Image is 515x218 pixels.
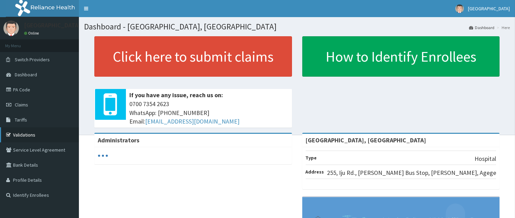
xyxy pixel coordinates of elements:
span: Dashboard [15,72,37,78]
a: Dashboard [469,25,494,30]
p: [GEOGRAPHIC_DATA] [24,22,81,28]
b: Administrators [98,136,139,144]
a: How to Identify Enrollees [302,36,500,77]
a: Click here to submit claims [94,36,292,77]
img: User Image [455,4,464,13]
svg: audio-loading [98,151,108,161]
span: Tariffs [15,117,27,123]
span: [GEOGRAPHIC_DATA] [468,5,510,12]
strong: [GEOGRAPHIC_DATA], [GEOGRAPHIC_DATA] [306,136,426,144]
span: Claims [15,102,28,108]
a: Online [24,31,40,36]
b: Type [306,155,317,161]
img: User Image [3,21,19,36]
p: Hospital [475,154,496,163]
li: Here [495,25,510,30]
b: Address [306,169,324,175]
span: Switch Providers [15,56,50,63]
p: 255, Iju Rd., [PERSON_NAME] Bus Stop, [PERSON_NAME], Agege [327,168,496,177]
span: 0700 7354 2623 WhatsApp: [PHONE_NUMBER] Email: [129,100,289,126]
b: If you have any issue, reach us on: [129,91,223,99]
a: [EMAIL_ADDRESS][DOMAIN_NAME] [145,117,239,125]
h1: Dashboard - [GEOGRAPHIC_DATA], [GEOGRAPHIC_DATA] [84,22,510,31]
